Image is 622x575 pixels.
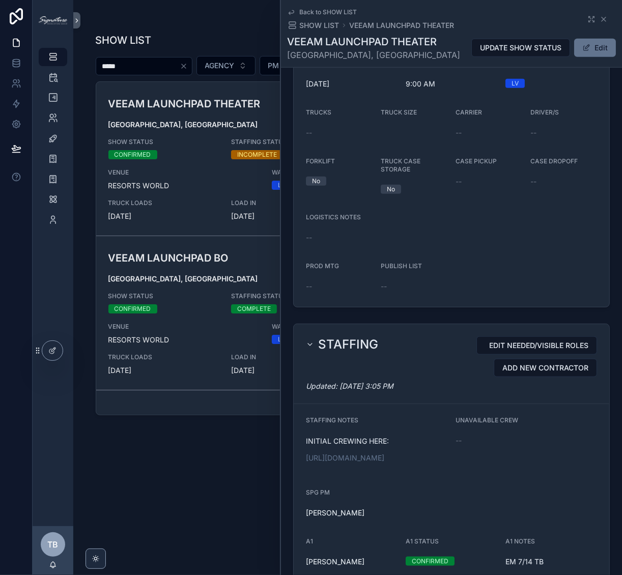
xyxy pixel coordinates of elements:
span: -- [456,177,462,187]
span: WAREHOUSE OUT [272,323,423,331]
span: RESORTS WORLD [108,181,260,191]
span: [DATE] [306,79,398,89]
h2: STAFFING [318,336,378,353]
span: EM 7/14 TB [505,557,597,567]
h1: SHOW LIST [96,33,152,47]
a: [PERSON_NAME] [306,508,364,518]
span: LOAD IN [231,199,342,207]
span: -- [456,128,462,138]
span: TB [48,538,59,551]
span: TRUCKS [306,108,331,116]
em: Updated: [DATE] 3:05 PM [306,382,393,390]
a: VEEAM LAUNCHPAD BO[GEOGRAPHIC_DATA], [GEOGRAPHIC_DATA]SHOW STATUSCONFIRMEDSTAFFING STATUSCOMPLETE... [96,236,600,390]
span: -- [306,233,312,243]
div: scrollable content [33,41,73,242]
span: -- [456,436,462,446]
span: A1 NOTES [505,537,535,545]
span: STAFFING NOTES [306,416,358,424]
h3: VEEAM LAUNCHPAD BO [108,250,423,266]
span: A1 STATUS [406,537,439,545]
span: EDIT NEEDED/VISIBLE ROLES [489,340,588,351]
span: TRUCK LOADS [108,199,219,207]
h1: VEEAM LAUNCHPAD THEATER [287,35,460,49]
div: LV [278,181,285,190]
span: -- [381,281,387,292]
span: SHOW STATUS [108,138,219,146]
a: [URL][DOMAIN_NAME] [306,453,384,462]
div: LV [278,335,285,344]
span: TRUCK LOADS [108,353,219,361]
div: CONFIRMED [115,304,151,313]
span: FORKLIFT [306,157,335,165]
span: SHOW STATUS [108,292,219,300]
span: Back to SHOW LIST [299,8,357,16]
a: Back to SHOW LIST [287,8,357,16]
span: CASE DROPOFF [530,157,578,165]
span: [DATE] [231,365,342,376]
a: [PERSON_NAME] [306,557,364,567]
span: SHOW LIST [299,20,339,31]
span: AGENCY [205,61,235,71]
a: VEEAM LAUNCHPAD THEATER [349,20,454,31]
span: PROD MTG [306,262,339,270]
span: PM [268,61,279,71]
a: SHOW LIST [287,20,339,31]
h3: VEEAM LAUNCHPAD THEATER [108,96,423,111]
span: STAFFING STATUS [231,138,342,146]
span: UNAVAILABLE CREW [456,416,518,424]
div: CONFIRMED [412,557,448,566]
span: [DATE] [108,211,219,221]
strong: [GEOGRAPHIC_DATA], [GEOGRAPHIC_DATA] [108,274,258,283]
span: LOAD IN [231,353,342,361]
span: [DATE] [231,211,342,221]
span: RESORTS WORLD [108,335,260,345]
span: [DATE] [108,365,219,376]
span: [GEOGRAPHIC_DATA], [GEOGRAPHIC_DATA] [287,49,460,61]
button: ADD NEW CONTRACTOR [494,359,597,377]
span: DRIVER/S [530,108,559,116]
img: App logo [39,16,67,24]
button: Clear [180,62,192,70]
span: -- [306,128,312,138]
div: No [312,177,320,186]
span: STAFFING STATUS [231,292,342,300]
span: TRUCK SIZE [381,108,417,116]
span: UPDATE SHOW STATUS [480,43,561,53]
span: -- [530,177,536,187]
span: SPG PM [306,488,330,496]
p: INITIAL CREWING HERE: [306,436,447,446]
button: Edit [574,39,616,57]
button: Select Button [260,56,300,75]
div: CONFIRMED [115,150,151,159]
span: ADD NEW CONTRACTOR [502,363,588,373]
span: -- [306,281,312,292]
span: TRUCK CASE STORAGE [381,157,420,173]
span: CARRIER [456,108,482,116]
button: EDIT NEEDED/VISIBLE ROLES [476,336,597,355]
a: VEEAM LAUNCHPAD THEATER[GEOGRAPHIC_DATA], [GEOGRAPHIC_DATA]SHOW STATUSCONFIRMEDSTAFFING STATUSINC... [96,82,600,236]
span: WAREHOUSE OUT [272,168,423,177]
span: A1 [306,537,313,545]
span: CASE PICKUP [456,157,497,165]
span: VENUE [108,168,260,177]
span: 9:00 AM [406,79,497,89]
div: No [387,185,395,194]
strong: [GEOGRAPHIC_DATA], [GEOGRAPHIC_DATA] [108,120,258,129]
div: INCOMPLETE [237,150,277,159]
button: UPDATE SHOW STATUS [471,39,570,57]
span: PUBLISH LIST [381,262,422,270]
div: LV [512,79,519,88]
span: LOGISTICS NOTES [306,213,361,221]
div: COMPLETE [237,304,271,313]
button: Select Button [196,56,256,75]
span: -- [530,128,536,138]
span: VENUE [108,323,260,331]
